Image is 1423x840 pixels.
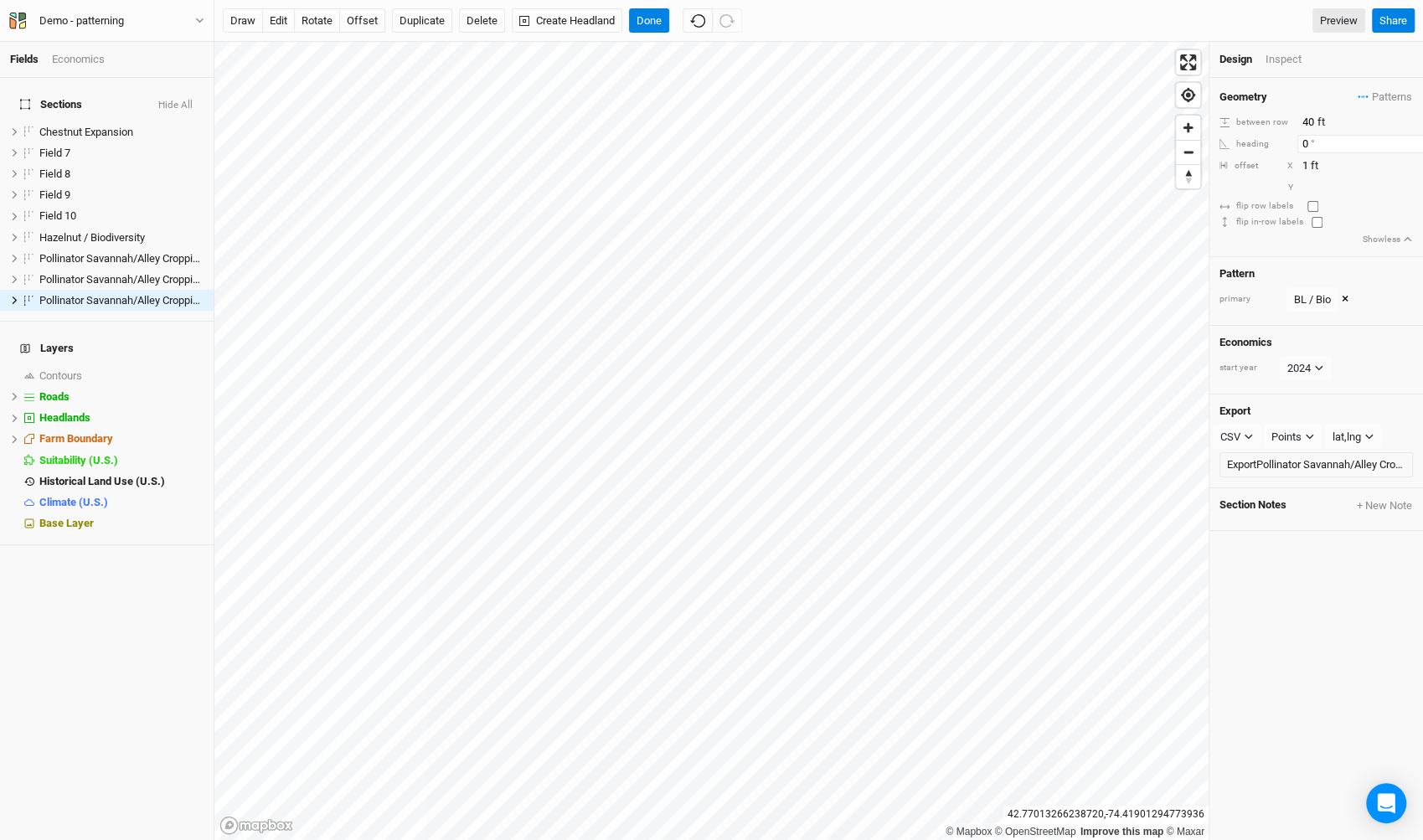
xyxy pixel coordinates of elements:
[1219,267,1413,281] h4: Pattern
[20,98,82,111] span: Sections
[39,147,70,159] span: Field 7
[712,8,742,33] button: Redo (^Z)
[39,209,76,222] span: Field 10
[39,209,204,223] div: Field 10
[1312,8,1365,33] a: Preview
[1356,498,1413,513] button: + New Note
[1176,50,1200,75] button: Enter fullscreen
[1003,806,1209,823] div: 42.77013266238720 , -74.41901294773936
[39,369,82,382] span: Contours
[1166,826,1204,837] a: Maxar
[1219,293,1278,306] div: primary
[39,411,90,424] span: Headlands
[1219,138,1293,151] div: heading
[1219,452,1413,477] button: ExportPollinator Savannah/Alley Cropping/ Silvopasture (1)
[1219,405,1413,418] h4: Export
[1219,200,1299,213] div: flip row labels
[1220,429,1240,446] div: CSV
[1357,88,1413,106] button: Patterns
[39,496,204,509] div: Climate (U.S.)
[459,8,505,33] button: Delete
[39,273,204,286] div: Pollinator Savannah/Alley Cropping/ Silvopasture
[392,8,452,33] button: Duplicate
[1176,164,1200,188] button: Reset bearing to north
[39,294,286,307] span: Pollinator Savannah/Alley Cropping/ Silvopasture (1)
[1219,52,1252,67] div: Design
[39,126,204,139] div: Chestnut Expansion
[39,126,133,138] span: Chestnut Expansion
[39,454,204,467] div: Suitability (U.S.)
[1235,160,1258,173] div: offset
[39,13,124,29] div: Demo - patterning
[39,294,204,307] div: Pollinator Savannah/Alley Cropping/ Silvopasture (1)
[157,100,193,111] button: Hide All
[995,826,1076,837] a: OpenStreetMap
[946,826,992,837] a: Mapbox
[39,188,70,201] span: Field 9
[1176,165,1200,188] span: Reset bearing to north
[8,12,205,30] button: Demo - patterning
[1358,89,1412,106] span: Patterns
[1294,291,1331,308] div: BL / Bio
[512,8,622,33] button: Create Headland
[262,8,295,33] button: edit
[39,517,94,529] span: Base Layer
[219,816,293,835] a: Mapbox logo
[1219,116,1293,129] div: between row
[39,475,165,487] span: Historical Land Use (U.S.)
[39,454,118,466] span: Suitability (U.S.)
[1325,425,1381,450] button: lat,lng
[1266,52,1325,67] div: Inspect
[1366,783,1406,823] div: Open Intercom Messenger
[39,252,204,265] div: Pollinator Savannah/Alley Cropping/ Silvopasture
[39,273,270,286] span: Pollinator Savannah/Alley Cropping/ Silvopasture
[1286,287,1338,312] button: BL / Bio
[223,8,263,33] button: draw
[39,147,204,160] div: Field 7
[1176,116,1200,140] button: Zoom in
[1219,362,1278,374] div: start year
[10,332,204,365] h4: Layers
[39,231,145,244] span: Hazelnut / Biodiversity
[1271,429,1302,446] div: Points
[1176,141,1200,164] span: Zoom out
[629,8,669,33] button: Done
[39,369,204,383] div: Contours
[1333,429,1361,446] div: lat,lng
[39,167,70,180] span: Field 8
[1219,498,1286,513] span: Section Notes
[39,390,70,403] span: Roads
[1080,826,1163,837] a: Improve this map
[10,53,39,65] a: Fields
[339,8,385,33] button: offset
[1176,140,1200,164] button: Zoom out
[294,8,340,33] button: rotate
[1219,336,1413,349] h4: Economics
[52,52,105,67] div: Economics
[39,517,204,530] div: Base Layer
[1176,83,1200,107] button: Find my location
[39,167,204,181] div: Field 8
[1280,356,1331,381] button: 2024
[39,475,204,488] div: Historical Land Use (U.S.)
[39,432,113,445] span: Farm Boundary
[39,390,204,404] div: Roads
[1342,291,1348,309] button: ×
[1219,90,1267,104] h4: Geometry
[1287,160,1293,173] div: X
[39,252,270,265] span: Pollinator Savannah/Alley Cropping/ Silvopasture
[683,8,713,33] button: Undo (^z)
[1372,8,1415,33] button: Share
[1213,425,1261,450] button: CSV
[1362,232,1413,247] button: Showless
[214,42,1209,840] canvas: Map
[39,188,204,202] div: Field 9
[39,231,204,245] div: Hazelnut / Biodiversity
[1235,182,1293,194] div: Y
[39,432,204,446] div: Farm Boundary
